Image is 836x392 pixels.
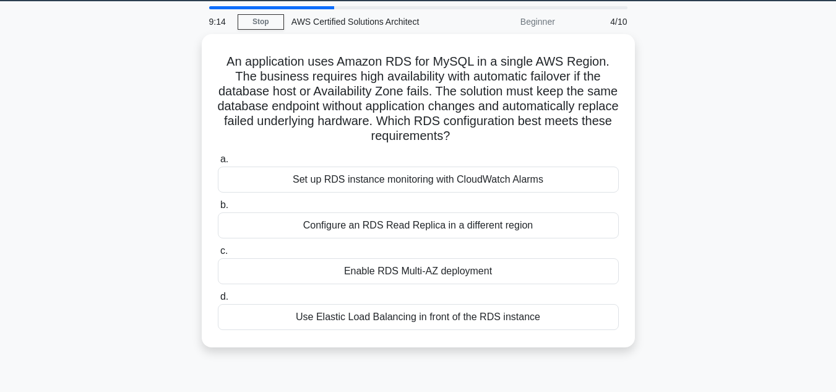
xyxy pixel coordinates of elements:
span: d. [220,291,228,302]
div: 4/10 [562,9,635,34]
div: Configure an RDS Read Replica in a different region [218,212,619,238]
div: AWS Certified Solutions Architect [284,9,454,34]
div: Beginner [454,9,562,34]
span: b. [220,199,228,210]
a: Stop [238,14,284,30]
span: c. [220,245,228,256]
div: Use Elastic Load Balancing in front of the RDS instance [218,304,619,330]
div: Set up RDS instance monitoring with CloudWatch Alarms [218,167,619,193]
span: a. [220,154,228,164]
h5: An application uses Amazon RDS for MySQL in a single AWS Region. The business requires high avail... [217,54,620,144]
div: 9:14 [202,9,238,34]
div: Enable RDS Multi-AZ deployment [218,258,619,284]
